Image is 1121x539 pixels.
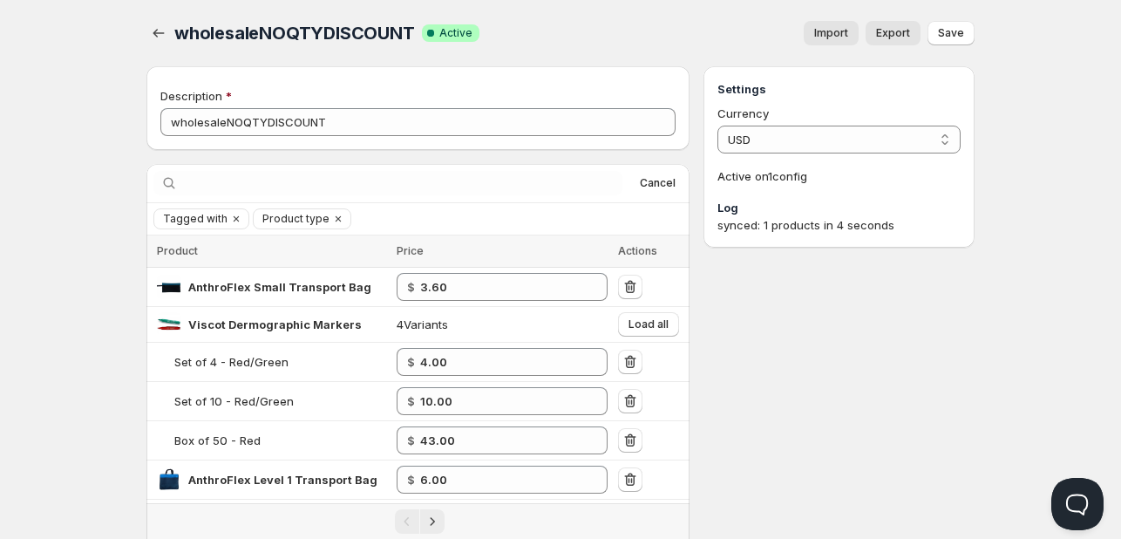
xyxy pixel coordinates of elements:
span: Product type [262,212,330,226]
button: Tagged with [154,209,228,229]
strong: $ [407,394,415,408]
span: Product [157,244,198,257]
div: AnthroFlex Level 1 Transport Bag [188,471,377,488]
button: Cancel [633,173,683,194]
span: Price [397,244,424,257]
span: Description [160,89,222,103]
p: Active on 1 config [717,167,961,185]
span: Export [876,26,910,40]
input: 5.00 [420,273,581,301]
button: Load all [618,312,679,337]
span: wholesaleNOQTYDISCOUNT [174,23,415,44]
div: Set of 10 - Red/Green [174,392,294,410]
button: Clear [330,209,347,229]
nav: Pagination [146,503,690,539]
strong: $ [407,280,415,294]
input: Private internal description [160,108,676,136]
h3: Settings [717,80,961,98]
span: Tagged with [163,212,228,226]
div: Viscot Dermographic Markers [188,316,362,333]
input: 14.00 [420,387,581,415]
input: 6.00 [420,348,581,376]
a: Export [866,21,921,45]
div: Box of 50 - Red [174,432,261,449]
strong: $ [407,433,415,447]
span: Set of 4 - Red/Green [174,355,289,369]
div: synced: 1 products in 4 seconds [717,216,961,234]
span: Load all [628,317,669,331]
span: AnthroFlex Level 1 Transport Bag [188,473,377,487]
span: Import [814,26,848,40]
button: Next [420,509,445,534]
button: Product type [254,209,330,229]
span: Currency [717,106,769,120]
span: Cancel [640,176,676,190]
button: Clear [228,209,245,229]
h3: Log [717,199,961,216]
input: 56.00 [420,426,581,454]
div: AnthroFlex Small Transport Bag [188,278,371,296]
span: Save [938,26,964,40]
button: Save [927,21,975,45]
span: AnthroFlex Small Transport Bag [188,280,371,294]
span: Box of 50 - Red [174,433,261,447]
strong: $ [407,355,415,369]
button: Import [804,21,859,45]
div: Set of 4 - Red/Green [174,353,289,371]
input: 8.00 [420,466,581,494]
td: 4 Variants [391,307,613,343]
span: Viscot Dermographic Markers [188,317,362,331]
iframe: Help Scout Beacon - Open [1051,478,1104,530]
strong: $ [407,473,415,487]
span: Actions [618,244,657,257]
span: Active [439,26,472,40]
span: Set of 10 - Red/Green [174,394,294,408]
